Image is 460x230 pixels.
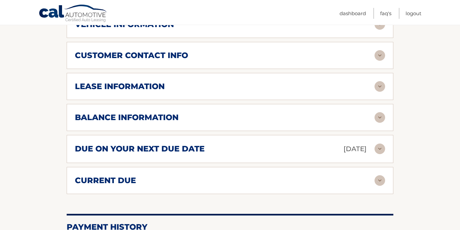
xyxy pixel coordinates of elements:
img: accordion-rest.svg [375,144,385,154]
p: [DATE] [344,143,367,155]
h2: balance information [75,113,179,122]
a: FAQ's [380,8,391,19]
a: Dashboard [340,8,366,19]
h2: customer contact info [75,50,188,60]
img: accordion-rest.svg [375,112,385,123]
img: accordion-rest.svg [375,50,385,61]
img: accordion-rest.svg [375,175,385,186]
a: Logout [406,8,421,19]
a: Cal Automotive [39,4,108,23]
h2: due on your next due date [75,144,205,154]
img: accordion-rest.svg [375,81,385,92]
h2: lease information [75,82,165,91]
h2: current due [75,176,136,185]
